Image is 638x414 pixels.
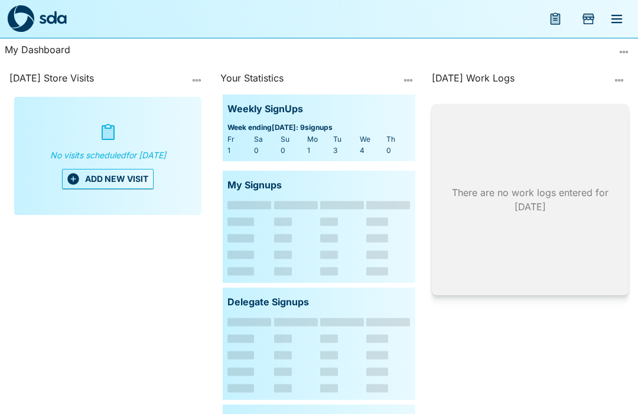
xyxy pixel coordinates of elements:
[254,145,278,157] div: 0
[62,169,154,189] button: ADD NEW VISIT
[281,145,305,157] div: 0
[614,43,633,61] button: more
[45,142,171,169] p: No visits scheduled for [DATE]
[360,145,384,157] div: 4
[281,133,305,145] div: Su
[541,5,569,33] button: menu
[333,133,357,145] div: Tu
[5,43,614,61] div: My Dashboard
[9,71,185,90] div: [DATE] Store Visits
[333,145,357,157] div: 3
[227,295,309,310] p: Delegate Signups
[39,11,67,24] img: sda-logotype.svg
[307,133,331,145] div: Mo
[603,5,631,33] button: menu
[227,122,410,133] span: Week ending [DATE] : 9 signups
[360,133,384,145] div: We
[451,185,610,214] p: There are no work logs entered for [DATE]
[386,145,411,157] div: 0
[386,133,411,145] div: Th
[432,71,607,90] div: [DATE] Work Logs
[254,133,278,145] div: Sa
[227,145,252,157] div: 1
[307,145,331,157] div: 1
[220,71,396,90] div: Your Statistics
[7,5,34,32] img: sda-logo-dark.svg
[227,133,252,145] div: Fr
[574,5,603,33] button: Add Store Visit
[227,178,282,193] p: My Signups
[227,102,303,117] p: Weekly SignUps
